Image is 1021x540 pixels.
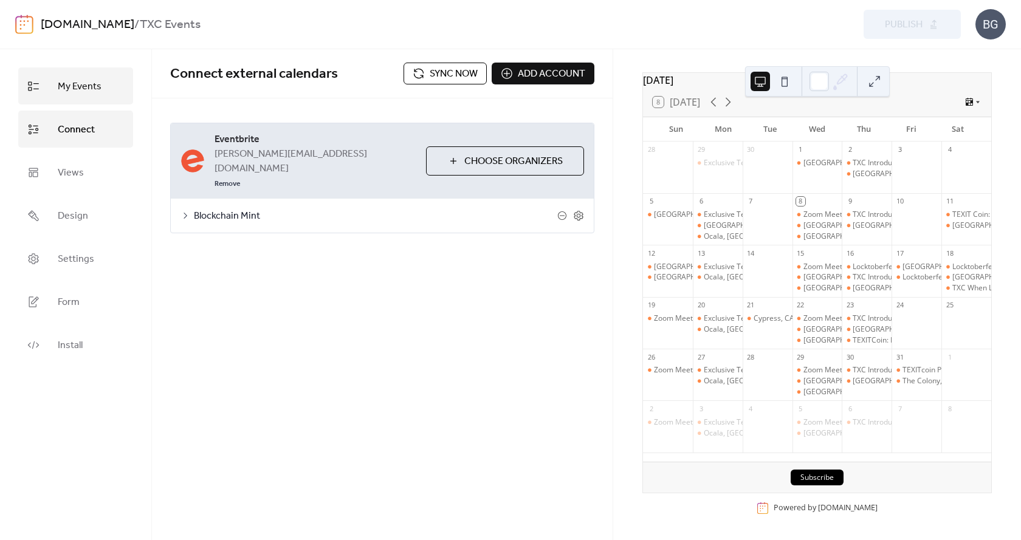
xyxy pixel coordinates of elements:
[404,63,487,84] button: Sync now
[842,169,892,179] div: Orlando, FL - TEXITcoin Team Meet-up
[58,250,94,268] span: Settings
[792,428,842,439] div: Mansfield, TX- TXC Informational Meeting
[842,335,892,346] div: TEXITCoin: Informational Meeting & Complimentary Dinner at Tyler, TX
[895,248,904,258] div: 17
[700,117,746,142] div: Mon
[746,301,755,310] div: 21
[696,301,706,310] div: 20
[941,220,991,231] div: Arlington, TX - TEXIT COIN Dinner & Presentation
[818,503,878,513] a: [DOMAIN_NAME]
[704,272,949,282] div: Ocala, [GEOGRAPHIC_DATA]- TEXITcoin [DATE] Meet-up & Dinner on Us!
[792,324,842,335] div: Mansfield, TX- TXC Informational Meeting
[693,262,743,272] div: Exclusive Texit Coin Zoom ALL Miners & Guests Welcome!
[15,15,33,34] img: logo
[643,73,991,87] div: [DATE]
[647,352,656,361] div: 26
[134,13,140,36] b: /
[647,248,656,258] div: 12
[792,365,842,375] div: Zoom Meeting - How To Profit From Crypto Mining
[18,67,133,104] a: My Events
[693,417,743,428] div: Exclusive Texit Coin Zoom ALL Miners & Guests Welcome!
[792,220,842,231] div: Mansfield, TX- TXC Informational Meeting
[895,404,904,413] div: 7
[704,417,899,428] div: Exclusive Texit Coin Zoom ALL Miners & Guests Welcome!
[654,417,786,428] div: Zoom Meeting - Texit Miner Quick Start
[746,248,755,258] div: 14
[704,428,949,439] div: Ocala, [GEOGRAPHIC_DATA]- TEXITcoin [DATE] Meet-up & Dinner on Us!
[693,272,743,282] div: Ocala, FL- TEXITcoin Monday Meet-up & Dinner on Us!
[945,145,954,154] div: 4
[945,404,954,413] div: 8
[654,365,786,375] div: Zoom Meeting - Texit Miner Quick Start
[654,313,786,324] div: Zoom Meeting - Texit Miner Quick Start
[696,352,706,361] div: 27
[841,117,887,142] div: Thu
[941,262,991,272] div: Locktoberfest '3 - 5th Anniversary Celebration!
[842,262,892,272] div: Locktoberfest '3 - 5th Anniversary Celebration!
[647,197,656,206] div: 5
[794,117,841,142] div: Wed
[792,283,842,293] div: Orlando, FL - TexitCoin Team Meetup at Orlando Ice Den
[796,404,805,413] div: 5
[18,197,133,234] a: Design
[845,145,854,154] div: 2
[58,77,101,96] span: My Events
[796,248,805,258] div: 15
[975,9,1006,39] div: BG
[945,248,954,258] div: 18
[643,313,693,324] div: Zoom Meeting - Texit Miner Quick Start
[792,376,842,386] div: Mansfield, TX- TXC Informational Meeting
[845,404,854,413] div: 6
[803,365,973,375] div: Zoom Meeting - How To Profit From Crypto Mining
[845,197,854,206] div: 9
[941,272,991,282] div: Las Vegas, NV - Crypto 2 Keys
[704,220,968,231] div: [GEOGRAPHIC_DATA], [GEOGRAPHIC_DATA]- TEXIT COIN Dinner/Presentation
[643,262,693,272] div: Hurst, TX - Texit Coin Meet up Informational Dinner
[180,149,205,173] img: eventbrite
[693,158,743,168] div: Exclusive Texit Coin Zoom ALL Miners & Guests Welcome!
[426,146,584,176] button: Choose Organizers
[518,67,585,81] span: Add account
[853,158,952,168] div: TXC Introduction and Update!
[643,417,693,428] div: Zoom Meeting - Texit Miner Quick Start
[696,197,706,206] div: 6
[743,313,792,324] div: Cypress, CA - TEXITcoin Overview/Crypto Mining
[693,210,743,220] div: Exclusive Texit Coin Zoom ALL Miners & Guests Welcome!
[647,301,656,310] div: 19
[58,163,84,182] span: Views
[842,376,892,386] div: Orlando, FL - TEXITcoin Team Meet-up
[704,231,949,242] div: Ocala, [GEOGRAPHIC_DATA]- TEXITcoin [DATE] Meet-up & Dinner on Us!
[895,145,904,154] div: 3
[693,376,743,386] div: Ocala, FL- TEXITcoin Monday Meet-up & Dinner on Us!
[654,272,1005,282] div: [GEOGRAPHIC_DATA], [GEOGRAPHIC_DATA] - TEXITcoin Dinner & Presentation at [GEOGRAPHIC_DATA]
[945,197,954,206] div: 11
[704,313,899,324] div: Exclusive Texit Coin Zoom ALL Miners & Guests Welcome!
[693,220,743,231] div: Arlington, TX- TEXIT COIN Dinner/Presentation
[492,63,594,84] button: Add account
[58,207,88,225] span: Design
[58,293,80,312] span: Form
[845,301,854,310] div: 23
[693,313,743,324] div: Exclusive Texit Coin Zoom ALL Miners & Guests Welcome!
[693,324,743,335] div: Ocala, FL- TEXITcoin Monday Meet-up & Dinner on Us!
[796,301,805,310] div: 22
[842,158,892,168] div: TXC Introduction and Update!
[215,132,416,147] span: Eventbrite
[887,117,934,142] div: Fri
[746,145,755,154] div: 30
[803,210,973,220] div: Zoom Meeting - How To Profit From Crypto Mining
[935,117,981,142] div: Sat
[643,272,693,282] div: Fort Worth, TX - TEXITcoin Dinner & Presentation at Shady Oak Barbeque
[18,111,133,148] a: Connect
[792,272,842,282] div: Mansfield, TX- TXC Informational Meeting
[853,313,952,324] div: TXC Introduction and Update!
[791,470,844,485] button: Subscribe
[792,313,842,324] div: Zoom Meeting - How To Profit From Crypto Mining
[845,352,854,361] div: 30
[746,352,755,361] div: 28
[853,262,1009,272] div: Locktoberfest '3 - 5th Anniversary Celebration!
[842,324,892,335] div: Orlando, FL - TEXITcoin Team Meet-up
[643,365,693,375] div: Zoom Meeting - Texit Miner Quick Start
[654,262,946,272] div: [GEOGRAPHIC_DATA], [GEOGRAPHIC_DATA] - Texit Coin Meet up Informational Dinner
[853,417,952,428] div: TXC Introduction and Update!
